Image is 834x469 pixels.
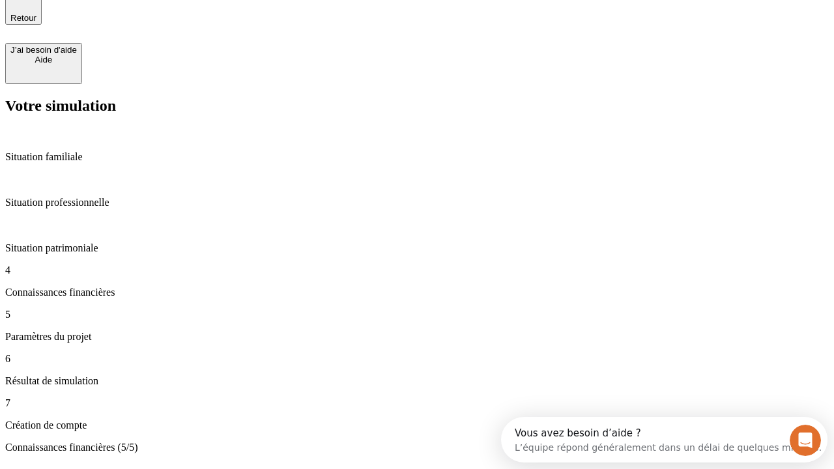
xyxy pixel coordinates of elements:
p: Création de compte [5,419,829,431]
iframe: Intercom live chat discovery launcher [501,417,827,462]
div: Aide [10,55,77,64]
h2: Votre simulation [5,97,829,115]
p: 4 [5,264,829,276]
p: 7 [5,397,829,409]
div: Vous avez besoin d’aide ? [14,11,321,21]
div: L’équipe répond généralement dans un délai de quelques minutes. [14,21,321,35]
p: Situation professionnelle [5,197,829,208]
p: Situation patrimoniale [5,242,829,254]
div: J’ai besoin d'aide [10,45,77,55]
p: 6 [5,353,829,365]
iframe: Intercom live chat [790,425,821,456]
div: Ouvrir le Messenger Intercom [5,5,359,41]
p: 5 [5,309,829,320]
p: Situation familiale [5,151,829,163]
span: Retour [10,13,36,23]
p: Connaissances financières (5/5) [5,442,829,453]
p: Paramètres du projet [5,331,829,343]
p: Connaissances financières [5,287,829,298]
p: Résultat de simulation [5,375,829,387]
button: J’ai besoin d'aideAide [5,43,82,84]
